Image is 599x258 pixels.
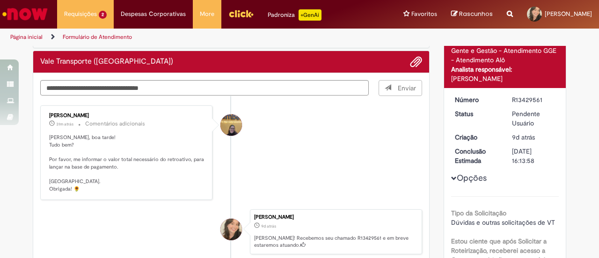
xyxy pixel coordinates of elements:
[512,133,555,142] div: 19/08/2025 16:13:50
[512,147,555,165] div: [DATE] 16:13:58
[40,209,422,254] li: Marcela Andrade Gubolin
[411,9,437,19] span: Favoritos
[99,11,107,19] span: 2
[220,219,242,240] div: Marcela Andrade Gubolin
[512,95,555,104] div: R13429561
[228,7,254,21] img: click_logo_yellow_360x200.png
[448,95,505,104] dt: Número
[49,134,205,193] p: [PERSON_NAME], boa tarde! Tudo bem? Por favor, me informar o valor total necessário do retroativo...
[512,133,535,141] time: 19/08/2025 16:13:50
[10,33,43,41] a: Página inicial
[448,109,505,118] dt: Status
[451,10,493,19] a: Rascunhos
[299,9,321,21] p: +GenAi
[40,80,369,96] textarea: Digite sua mensagem aqui...
[459,9,493,18] span: Rascunhos
[200,9,214,19] span: More
[451,74,559,83] div: [PERSON_NAME]
[261,223,276,229] time: 19/08/2025 16:13:50
[49,113,205,118] div: [PERSON_NAME]
[64,9,97,19] span: Requisições
[451,218,555,227] span: Dúvidas e outras solicitações de VT
[448,147,505,165] dt: Conclusão Estimada
[448,133,505,142] dt: Criação
[254,214,417,220] div: [PERSON_NAME]
[545,10,592,18] span: [PERSON_NAME]
[410,56,422,68] button: Adicionar anexos
[63,33,132,41] a: Formulário de Atendimento
[121,9,186,19] span: Despesas Corporativas
[451,65,559,74] div: Analista responsável:
[56,121,73,127] time: 28/08/2025 12:56:10
[85,120,145,128] small: Comentários adicionais
[451,46,559,65] div: Gente e Gestão - Atendimento GGE - Atendimento Alô
[220,114,242,136] div: Amanda De Campos Gomes Do Nascimento
[261,223,276,229] span: 9d atrás
[1,5,49,23] img: ServiceNow
[512,133,535,141] span: 9d atrás
[56,121,73,127] span: 31m atrás
[451,209,506,217] b: Tipo da Solicitação
[7,29,392,46] ul: Trilhas de página
[268,9,321,21] div: Padroniza
[512,109,555,128] div: Pendente Usuário
[40,58,173,66] h2: Vale Transporte (VT) Histórico de tíquete
[254,235,417,249] p: [PERSON_NAME]! Recebemos seu chamado R13429561 e em breve estaremos atuando.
